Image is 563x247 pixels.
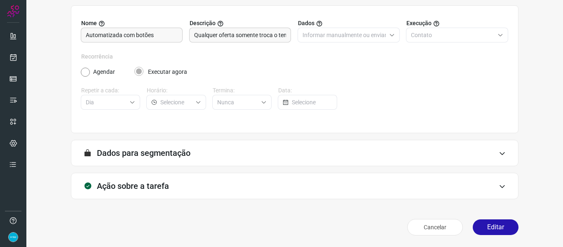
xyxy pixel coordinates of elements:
input: Selecione [217,95,258,109]
h3: Dados para segmentação [97,148,190,158]
img: 86fc21c22a90fb4bae6cb495ded7e8f6.png [8,232,18,242]
label: Agendar [93,68,115,76]
span: Dados [298,19,314,28]
label: Data: [278,86,337,95]
label: Termina: [213,86,272,95]
input: Selecione [86,95,126,109]
span: Execução [406,19,432,28]
input: Selecione o tipo de envio [303,28,386,42]
input: Digite o nome para a sua tarefa. [86,28,178,42]
label: Executar agora [148,68,187,76]
label: Recorrência [81,52,508,61]
label: Repetir a cada: [81,86,140,95]
label: Horário: [147,86,206,95]
span: Descrição [190,19,216,28]
input: Selecione o tipo de envio [411,28,494,42]
input: Selecione [160,95,192,109]
input: Selecione [292,95,332,109]
h3: Ação sobre a tarefa [97,181,169,191]
button: Cancelar [407,219,463,235]
button: Editar [473,219,518,235]
input: Forneça uma breve descrição da sua tarefa. [194,28,286,42]
img: Logo [7,5,19,17]
span: Nome [81,19,97,28]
